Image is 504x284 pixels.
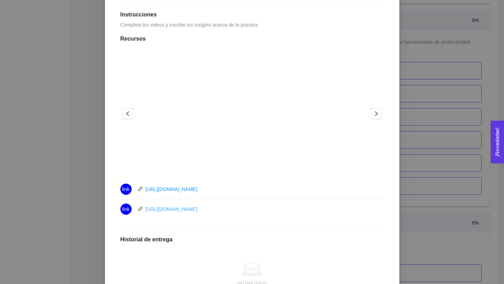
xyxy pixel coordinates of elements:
h1: Recursos [120,35,384,42]
span: right [371,111,381,116]
span: link [122,184,129,195]
button: right [371,108,382,119]
button: 2 [254,166,260,168]
span: Completa los videos y escribe tus insights acerca de la práctica [120,22,258,28]
span: left [122,111,133,116]
span: link [138,206,143,211]
button: 1 [244,166,252,168]
a: [URL][DOMAIN_NAME] [146,186,197,192]
button: left [122,108,133,119]
h1: Historial de entrega [120,236,384,243]
button: Open Feedback Widget [491,121,504,163]
a: [URL][DOMAIN_NAME] [146,206,197,212]
h1: Instrucciones [120,11,384,18]
span: link [122,204,129,215]
span: link [138,186,143,191]
iframe: Judith 6 [140,51,364,177]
